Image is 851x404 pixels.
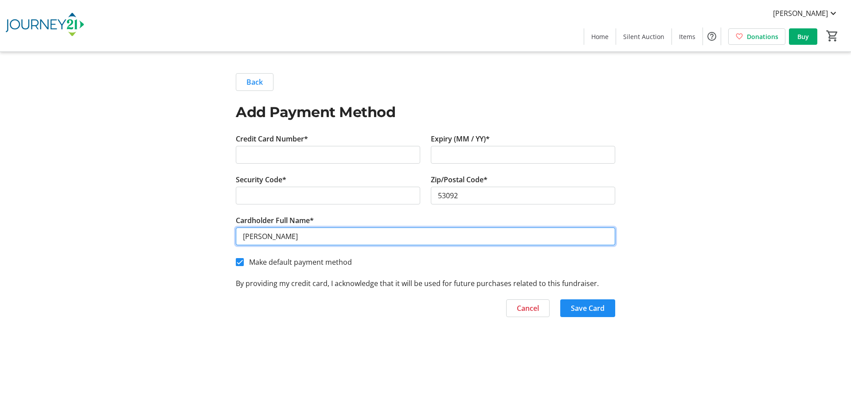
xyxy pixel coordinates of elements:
[236,174,286,185] label: Security Code*
[623,32,664,41] span: Silent Auction
[243,149,413,160] iframe: Secure card number input frame
[584,28,616,45] a: Home
[431,187,615,204] input: Zip/Postal Code
[824,28,840,44] button: Cart
[728,28,785,45] a: Donations
[679,32,695,41] span: Items
[672,28,703,45] a: Items
[506,299,550,317] a: Cancel
[236,227,615,245] input: Card Holder Name
[236,102,615,123] h1: Add Payment Method
[5,4,84,48] img: Journey21's Logo
[236,133,308,144] label: Credit Card Number*
[236,215,314,226] label: Cardholder Full Name*
[244,257,352,267] label: Make default payment method
[560,299,615,317] button: Save Card
[438,149,608,160] iframe: Secure expiration date input frame
[431,174,488,185] label: Zip/Postal Code*
[703,27,721,45] button: Help
[797,32,809,41] span: Buy
[517,303,539,314] span: Cancel
[431,133,490,144] label: Expiry (MM / YY)*
[747,32,778,41] span: Donations
[571,303,605,314] span: Save Card
[246,77,263,87] span: Back
[616,28,671,45] a: Silent Auction
[236,278,615,289] p: By providing my credit card, I acknowledge that it will be used for future purchases related to t...
[789,28,817,45] a: Buy
[773,8,828,19] span: [PERSON_NAME]
[591,32,609,41] span: Home
[236,73,273,91] a: Back
[243,190,413,201] iframe: Secure CVC input frame
[766,6,846,20] button: [PERSON_NAME]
